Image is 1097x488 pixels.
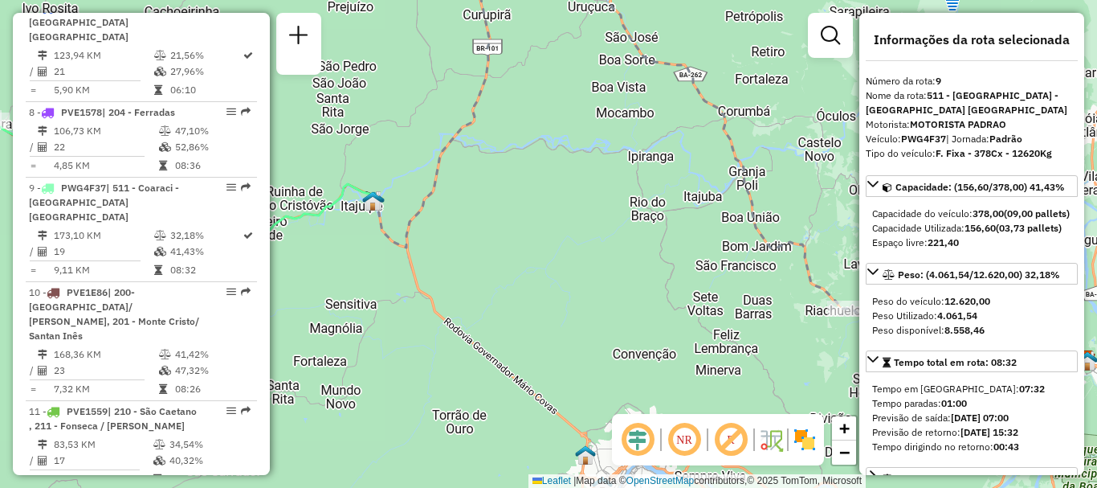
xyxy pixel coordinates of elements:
i: Tempo total em rota [159,161,167,170]
div: Nome da rota: [866,88,1078,117]
i: % de utilização do peso [153,440,165,449]
span: Peso: (4.061,54/12.620,00) 32,18% [898,269,1060,281]
img: CDD Ilheus [1075,350,1096,371]
i: % de utilização da cubagem [154,67,166,76]
td: 7,32 KM [53,381,158,397]
i: Total de Atividades [38,67,47,76]
div: Tempo em [GEOGRAPHIC_DATA]: [872,382,1071,396]
td: = [29,158,37,174]
td: 52,86% [174,139,251,155]
div: Tipo do veículo: [866,146,1078,161]
strong: 511 - [GEOGRAPHIC_DATA] - [GEOGRAPHIC_DATA] [GEOGRAPHIC_DATA] [866,89,1067,116]
span: Capacidade: (156,60/378,00) 41,43% [895,181,1065,193]
div: Capacidade: (156,60/378,00) 41,43% [866,200,1078,256]
span: Exibir rótulo [712,420,750,459]
div: Veículo: [866,132,1078,146]
td: = [29,82,37,98]
td: 83,53 KM [53,437,153,453]
div: Número da rota: [866,74,1078,88]
span: PVE1578 [61,106,102,118]
i: Distância Total [38,440,47,449]
strong: 01:00 [941,397,967,409]
img: Exibir/Ocultar setores [792,427,818,453]
div: Peso Utilizado: [872,309,1071,323]
i: Total de Atividades [38,366,47,375]
div: Peso: (4.061,54/12.620,00) 32,18% [866,288,1078,344]
i: Total de Atividades [38,456,47,465]
i: Distância Total [38,51,47,60]
td: 19 [53,244,153,260]
strong: F. Fixa - 378Cx - 12620Kg [936,147,1052,159]
td: 47,32% [174,363,251,379]
td: 22 [53,139,158,155]
td: / [29,363,37,379]
strong: 9 [936,75,941,87]
a: Zoom out [832,441,856,465]
span: PWG4F42 [61,2,106,14]
strong: 8.558,46 [944,324,985,336]
strong: 156,60 [964,222,996,234]
div: Espaço livre: [872,236,1071,250]
em: Opções [226,406,236,416]
strong: 12.620,00 [944,295,990,307]
i: Tempo total em rota [154,85,162,95]
td: 08:26 [174,381,251,397]
span: Ocultar NR [665,420,703,459]
td: 173,10 KM [53,228,153,244]
span: | 200- [GEOGRAPHIC_DATA]/ [PERSON_NAME], 201 - Monte Cristo/ Santan Inês [29,286,199,342]
a: Zoom in [832,416,856,441]
td: 47,10% [174,123,251,139]
strong: MOTORISTA PADRAO [910,118,1006,130]
span: 173,10 KM [964,473,1013,485]
span: | [573,475,576,486]
em: Rota exportada [241,287,251,297]
i: % de utilização da cubagem [154,247,166,256]
img: 314 UDC Light Itabuna [575,445,596,465]
div: Motorista: [866,117,1078,132]
i: Tempo total em rota [153,474,161,484]
div: Tempo dirigindo no retorno: [872,440,1071,454]
i: Rota otimizada [243,231,253,240]
a: Peso: (4.061,54/12.620,00) 32,18% [866,263,1078,285]
span: Ocultar deslocamento [618,420,657,459]
div: Atividade não roteirizada - DIANA SANTOS [827,301,867,317]
td: 27,96% [169,64,242,80]
span: 9 - [29,182,179,223]
div: Map data © contributors,© 2025 TomTom, Microsoft [528,474,866,488]
span: PVE1559 [67,405,108,417]
td: 21 [53,64,153,80]
i: Distância Total [38,231,47,240]
span: PWG4F37 [61,182,106,194]
td: 123,94 KM [53,47,153,64]
td: 4,85 KM [53,158,158,174]
em: Rota exportada [241,182,251,192]
td: 09:06 [169,471,250,487]
td: 32,18% [169,228,242,244]
i: Tempo total em rota [159,384,167,394]
td: 21,56% [169,47,242,64]
i: % de utilização do peso [159,350,171,359]
span: − [839,442,850,462]
em: Rota exportada [241,107,251,117]
em: Opções [226,182,236,192]
td: = [29,262,37,278]
a: Capacidade: (156,60/378,00) 41,43% [866,175,1078,197]
strong: PWG4F37 [901,133,946,145]
a: Tempo total em rota: 08:32 [866,351,1078,372]
td: 168,36 KM [53,347,158,363]
td: 17 [53,453,153,469]
td: 08:32 [169,262,242,278]
td: 5,90 KM [53,82,153,98]
span: Tempo total em rota: 08:32 [894,356,1017,368]
strong: (09,00 pallets) [1004,207,1070,219]
td: 23 [53,363,158,379]
i: Distância Total [38,126,47,136]
td: / [29,244,37,260]
div: Previsão de saída: [872,411,1071,425]
i: % de utilização da cubagem [159,142,171,152]
td: 4,91 KM [53,471,153,487]
a: Leaflet [532,475,571,486]
span: PVE1E86 [67,286,108,298]
td: / [29,453,37,469]
td: 40,32% [169,453,250,469]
